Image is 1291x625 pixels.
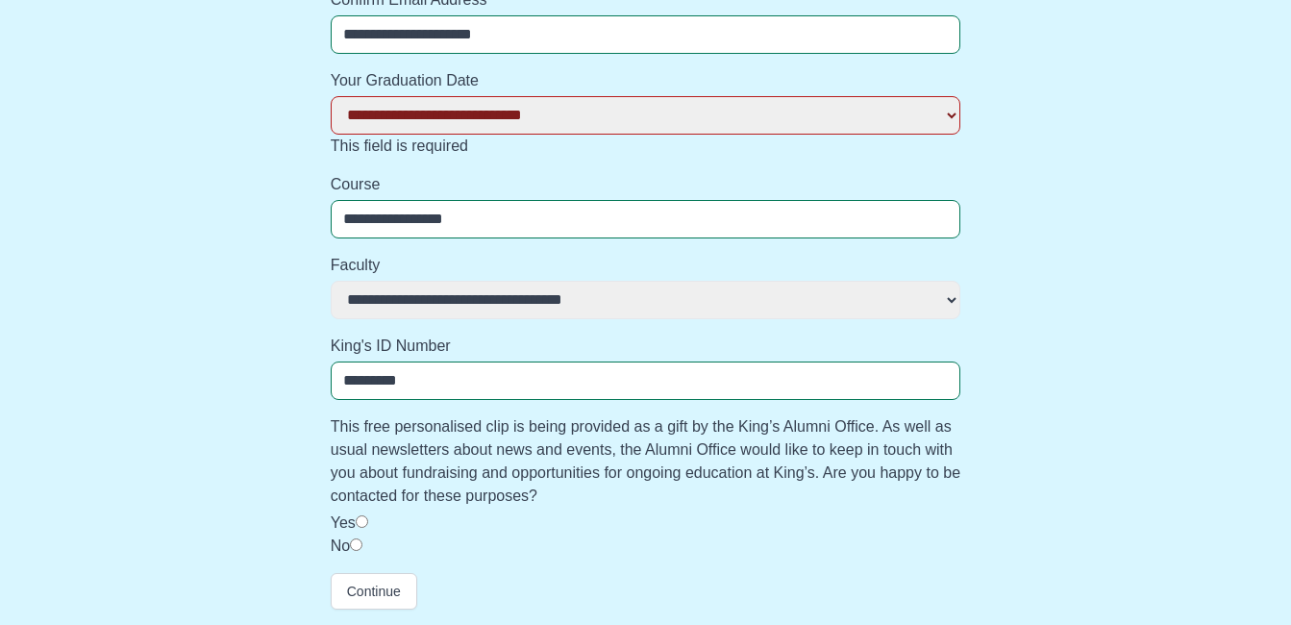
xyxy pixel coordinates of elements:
label: King's ID Number [331,335,961,358]
span: This field is required [331,137,468,154]
label: Faculty [331,254,961,277]
label: Your Graduation Date [331,69,961,92]
label: This free personalised clip is being provided as a gift by the King’s Alumni Office. As well as u... [331,415,961,508]
label: Yes [331,514,356,531]
label: No [331,537,350,554]
label: Course [331,173,961,196]
button: Continue [331,573,417,610]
